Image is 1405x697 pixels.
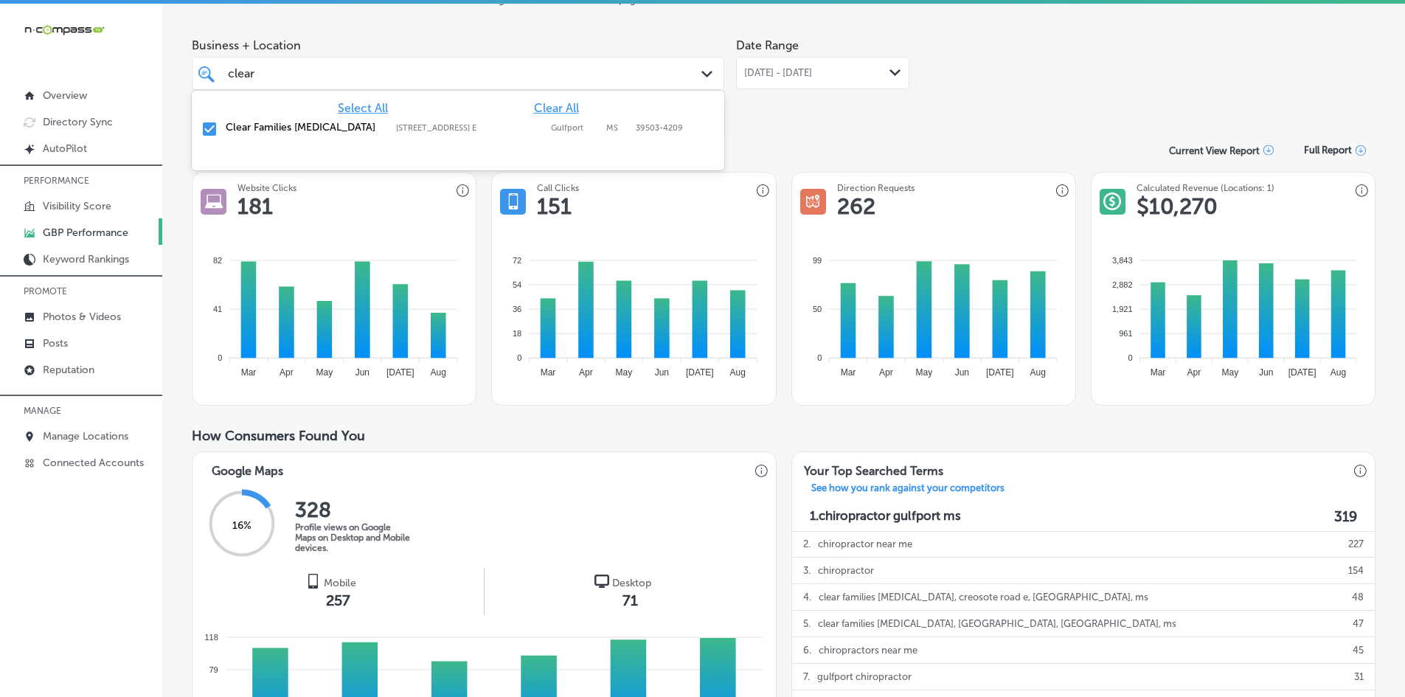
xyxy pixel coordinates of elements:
[241,367,257,378] tspan: Mar
[43,337,68,350] p: Posts
[954,367,968,378] tspan: Jun
[1288,367,1316,378] tspan: [DATE]
[43,142,87,155] p: AutoPilot
[237,183,296,193] h3: Website Clicks
[686,367,714,378] tspan: [DATE]
[636,123,683,133] label: 39503-4209
[1334,508,1357,525] label: 319
[803,611,811,637] p: 5 .
[803,531,811,557] p: 2 .
[813,305,822,313] tspan: 50
[513,280,521,289] tspan: 54
[213,305,222,313] tspan: 41
[792,452,955,482] h3: Your Top Searched Terms
[817,664,912,690] p: gulfport chiropractor
[736,38,799,52] label: Date Range
[192,38,724,52] span: Business + Location
[986,367,1014,378] tspan: [DATE]
[513,255,521,264] tspan: 72
[655,367,669,378] tspan: Jun
[810,508,961,525] p: 1. chiropractor gulfport ms
[513,305,521,313] tspan: 36
[43,226,128,239] p: GBP Performance
[594,574,609,589] img: logo
[915,367,932,378] tspan: May
[295,498,413,522] h2: 328
[819,584,1148,610] p: clear families [MEDICAL_DATA], creosote road e, [GEOGRAPHIC_DATA], ms
[386,367,414,378] tspan: [DATE]
[1030,367,1045,378] tspan: Aug
[1169,145,1260,156] p: Current View Report
[813,255,822,264] tspan: 99
[43,430,128,443] p: Manage Locations
[879,367,893,378] tspan: Apr
[518,353,522,362] tspan: 0
[295,522,413,553] p: Profile views on Google Maps on Desktop and Mobile devices.
[1112,305,1133,313] tspan: 1,921
[1304,145,1352,156] span: Full Report
[1354,664,1364,690] p: 31
[43,89,87,102] p: Overview
[237,193,273,220] h1: 181
[326,592,350,609] span: 257
[43,116,113,128] p: Directory Sync
[744,67,812,79] span: [DATE] - [DATE]
[803,558,811,583] p: 3 .
[837,183,915,193] h3: Direction Requests
[1331,367,1346,378] tspan: Aug
[232,519,251,532] span: 16 %
[431,367,446,378] tspan: Aug
[1221,367,1238,378] tspan: May
[537,183,579,193] h3: Call Clicks
[1352,584,1364,610] p: 48
[612,577,651,589] span: Desktop
[1353,637,1364,663] p: 45
[1112,280,1133,289] tspan: 2,882
[43,457,144,469] p: Connected Accounts
[616,367,633,378] tspan: May
[541,367,556,378] tspan: Mar
[513,329,521,338] tspan: 18
[537,193,572,220] h1: 151
[1137,193,1218,220] h1: $ 10,270
[818,558,874,583] p: chiropractor
[803,664,810,690] p: 7 .
[200,452,295,482] h3: Google Maps
[1128,353,1132,362] tspan: 0
[803,584,811,610] p: 4 .
[355,367,370,378] tspan: Jun
[817,353,822,362] tspan: 0
[840,367,856,378] tspan: Mar
[1137,183,1274,193] h3: Calculated Revenue (Locations: 1)
[43,311,121,323] p: Photos & Videos
[799,482,1016,498] a: See how you rank against your competitors
[43,364,94,376] p: Reputation
[24,23,105,37] img: 660ab0bf-5cc7-4cb8-ba1c-48b5ae0f18e60NCTV_CLogo_TV_Black_-500x88.png
[837,193,875,220] h1: 262
[213,255,222,264] tspan: 82
[204,633,218,642] tspan: 118
[1187,367,1201,378] tspan: Apr
[1353,611,1364,637] p: 47
[306,574,321,589] img: logo
[280,367,294,378] tspan: Apr
[622,592,638,609] span: 71
[1119,329,1132,338] tspan: 961
[818,611,1176,637] p: clear families [MEDICAL_DATA], [GEOGRAPHIC_DATA], [GEOGRAPHIC_DATA], ms
[192,428,365,444] span: How Consumers Found You
[1348,531,1364,557] p: 227
[1259,367,1273,378] tspan: Jun
[730,367,746,378] tspan: Aug
[316,367,333,378] tspan: May
[396,123,544,133] label: 15007 Creosote Road Ste. E
[534,101,579,115] span: Clear All
[43,200,111,212] p: Visibility Score
[819,637,917,663] p: chiropractors near me
[226,121,381,133] label: Clear Families Chiropractic
[818,531,912,557] p: chiropractor near me
[606,123,628,133] label: MS
[324,577,356,589] span: Mobile
[1151,367,1166,378] tspan: Mar
[580,367,594,378] tspan: Apr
